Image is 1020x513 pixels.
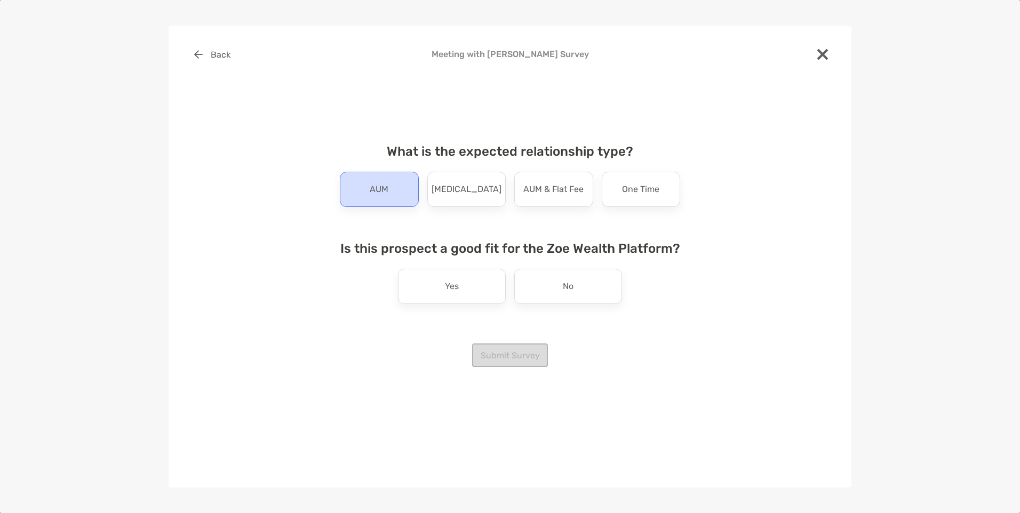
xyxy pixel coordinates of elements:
[194,50,203,59] img: button icon
[186,43,238,66] button: Back
[331,241,689,256] h4: Is this prospect a good fit for the Zoe Wealth Platform?
[445,278,459,295] p: Yes
[563,278,573,295] p: No
[817,49,828,60] img: close modal
[331,144,689,159] h4: What is the expected relationship type?
[432,181,501,198] p: [MEDICAL_DATA]
[523,181,584,198] p: AUM & Flat Fee
[622,181,659,198] p: One Time
[370,181,388,198] p: AUM
[186,49,834,59] h4: Meeting with [PERSON_NAME] Survey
